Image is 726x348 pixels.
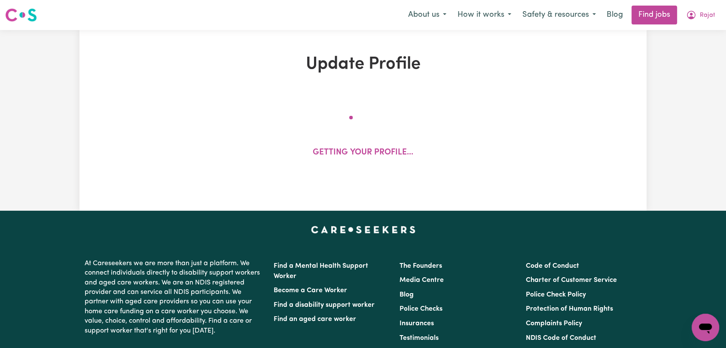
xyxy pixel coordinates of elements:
[85,255,263,339] p: At Careseekers we are more than just a platform. We connect individuals directly to disability su...
[400,263,442,269] a: The Founders
[5,5,37,25] a: Careseekers logo
[526,263,579,269] a: Code of Conduct
[400,320,434,327] a: Insurances
[692,314,719,341] iframe: Button to launch messaging window
[179,54,547,75] h1: Update Profile
[5,7,37,23] img: Careseekers logo
[517,6,601,24] button: Safety & resources
[274,263,368,280] a: Find a Mental Health Support Worker
[274,287,347,294] a: Become a Care Worker
[526,335,596,342] a: NDIS Code of Conduct
[311,226,415,233] a: Careseekers home page
[403,6,452,24] button: About us
[526,291,586,298] a: Police Check Policy
[631,6,677,24] a: Find jobs
[400,277,444,284] a: Media Centre
[313,147,413,159] p: Getting your profile...
[274,316,356,323] a: Find an aged care worker
[526,320,582,327] a: Complaints Policy
[452,6,517,24] button: How it works
[400,306,442,312] a: Police Checks
[274,302,375,309] a: Find a disability support worker
[400,291,414,298] a: Blog
[680,6,721,24] button: My Account
[526,306,613,312] a: Protection of Human Rights
[700,11,715,20] span: Rajat
[400,335,439,342] a: Testimonials
[526,277,617,284] a: Charter of Customer Service
[601,6,628,24] a: Blog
